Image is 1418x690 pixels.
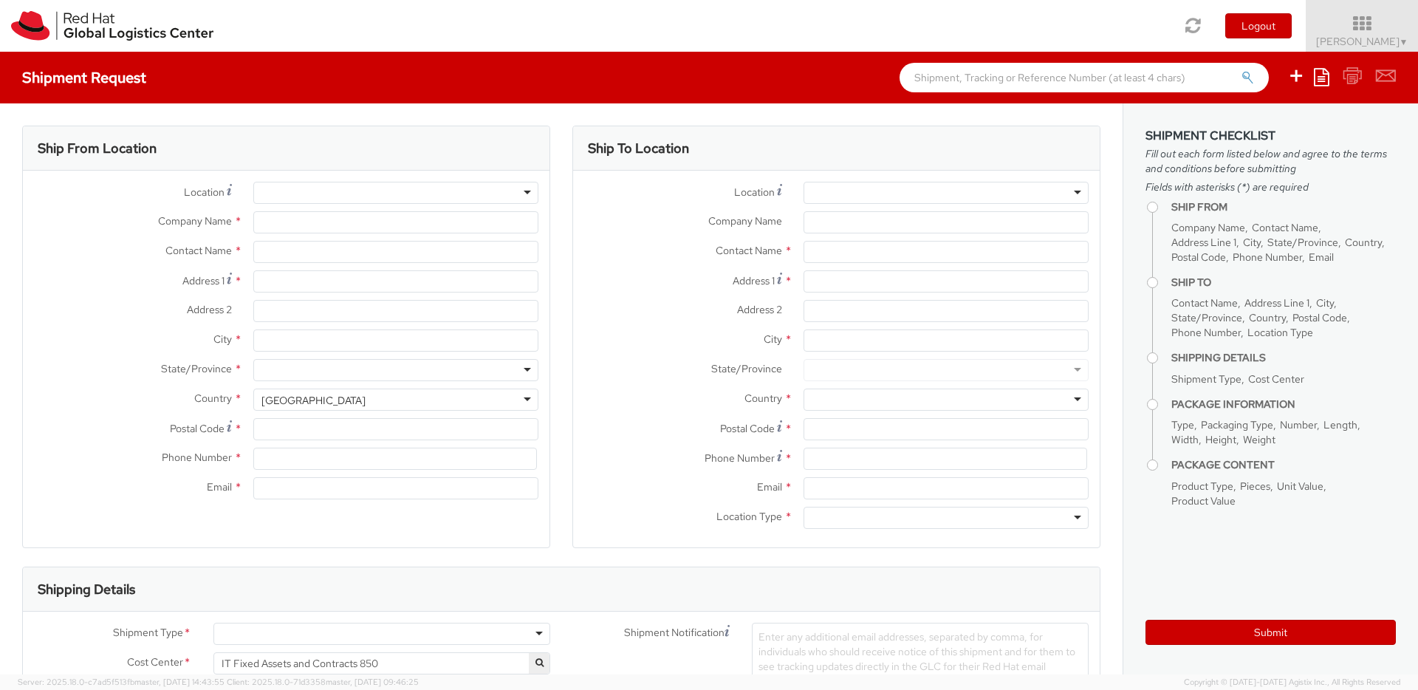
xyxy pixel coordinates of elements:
span: Fill out each form listed below and agree to the terms and conditions before submitting [1145,146,1396,176]
span: City [1243,236,1261,249]
span: Contact Name [716,244,782,257]
span: Country [744,392,782,405]
span: Shipment Notification [624,625,725,641]
h4: Ship From [1171,202,1396,213]
h3: Ship From Location [38,141,157,156]
span: Location Type [1247,326,1313,339]
span: [PERSON_NAME] [1316,35,1408,48]
span: Address Line 1 [1171,236,1236,249]
span: Type [1171,418,1194,431]
span: Postal Code [720,422,775,435]
span: Address 1 [733,274,775,287]
span: Location Type [716,510,782,523]
span: Contact Name [1252,221,1318,234]
span: Company Name [1171,221,1245,234]
span: Contact Name [1171,296,1238,310]
span: Phone Number [1171,326,1241,339]
span: Country [194,392,232,405]
h4: Ship To [1171,277,1396,288]
span: Unit Value [1277,479,1323,493]
span: Email [207,480,232,493]
span: Address 2 [737,303,782,316]
span: Length [1323,418,1357,431]
span: Fields with asterisks (*) are required [1145,180,1396,194]
span: Email [1309,250,1334,264]
span: Copyright © [DATE]-[DATE] Agistix Inc., All Rights Reserved [1184,677,1400,689]
span: Shipment Type [1171,372,1241,386]
span: Enter any additional email addresses, separated by comma, for individuals who should receive noti... [758,630,1075,688]
h4: Shipping Details [1171,352,1396,363]
span: Email [757,480,782,493]
span: Country [1345,236,1382,249]
div: [GEOGRAPHIC_DATA] [261,393,366,408]
span: State/Province [711,362,782,375]
span: Pieces [1240,479,1270,493]
span: Postal Code [170,422,225,435]
span: Company Name [158,214,232,228]
span: City [1316,296,1334,310]
span: Product Type [1171,479,1233,493]
h4: Shipment Request [22,69,146,86]
span: City [213,332,232,346]
span: City [764,332,782,346]
span: Cost Center [127,655,183,672]
h3: Shipping Details [38,582,135,597]
span: Company Name [708,214,782,228]
span: Product Value [1171,494,1236,508]
span: IT Fixed Assets and Contracts 850 [222,657,542,670]
h3: Ship To Location [588,141,689,156]
span: Cost Center [1248,372,1304,386]
span: IT Fixed Assets and Contracts 850 [213,652,550,674]
span: Shipment Type [113,625,183,642]
button: Submit [1145,620,1396,645]
span: State/Province [161,362,232,375]
span: Phone Number [162,451,232,464]
span: master, [DATE] 09:46:25 [326,677,419,687]
span: Width [1171,433,1199,446]
span: Phone Number [705,451,775,465]
button: Logout [1225,13,1292,38]
span: Location [734,185,775,199]
input: Shipment, Tracking or Reference Number (at least 4 chars) [900,63,1269,92]
img: rh-logistics-00dfa346123c4ec078e1.svg [11,11,213,41]
span: Location [184,185,225,199]
span: Address 2 [187,303,232,316]
span: master, [DATE] 14:43:55 [134,677,225,687]
span: Number [1280,418,1317,431]
span: Height [1205,433,1236,446]
span: Postal Code [1171,250,1226,264]
span: ▼ [1400,36,1408,48]
span: Phone Number [1233,250,1302,264]
span: Weight [1243,433,1275,446]
h4: Package Content [1171,460,1396,471]
h3: Shipment Checklist [1145,129,1396,143]
span: Server: 2025.18.0-c7ad5f513fb [18,677,225,687]
span: Address Line 1 [1244,296,1309,310]
span: State/Province [1267,236,1338,249]
span: Client: 2025.18.0-71d3358 [227,677,419,687]
span: Packaging Type [1201,418,1273,431]
span: State/Province [1171,311,1242,324]
span: Address 1 [182,274,225,287]
span: Contact Name [165,244,232,257]
span: Country [1249,311,1286,324]
span: Postal Code [1292,311,1347,324]
h4: Package Information [1171,399,1396,410]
